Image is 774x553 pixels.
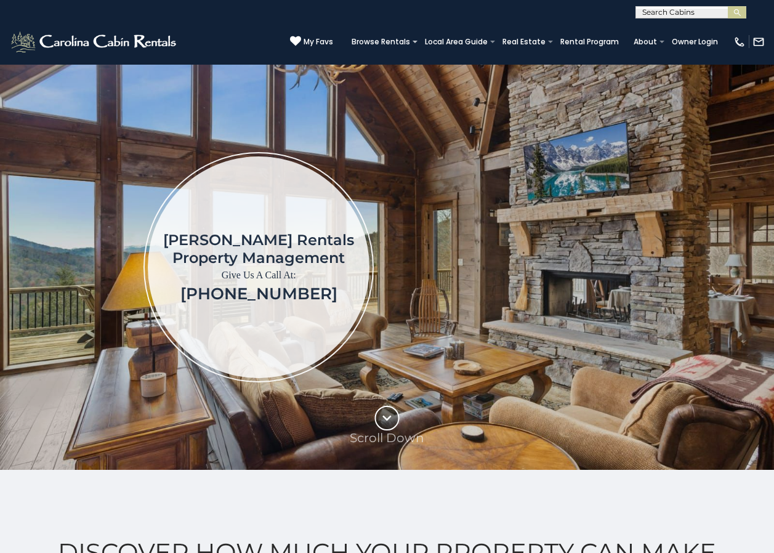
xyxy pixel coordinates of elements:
[345,33,416,50] a: Browse Rentals
[180,284,337,304] a: [PHONE_NUMBER]
[163,267,354,284] p: Give Us A Call At:
[733,36,746,48] img: phone-regular-white.png
[163,231,354,267] h1: [PERSON_NAME] Rentals Property Management
[752,36,765,48] img: mail-regular-white.png
[290,36,333,48] a: My Favs
[419,33,494,50] a: Local Area Guide
[554,33,625,50] a: Rental Program
[350,430,424,445] p: Scroll Down
[496,33,552,50] a: Real Estate
[666,33,724,50] a: Owner Login
[499,101,756,433] iframe: New Contact Form
[9,30,180,54] img: White-1-2.png
[627,33,663,50] a: About
[304,36,333,47] span: My Favs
